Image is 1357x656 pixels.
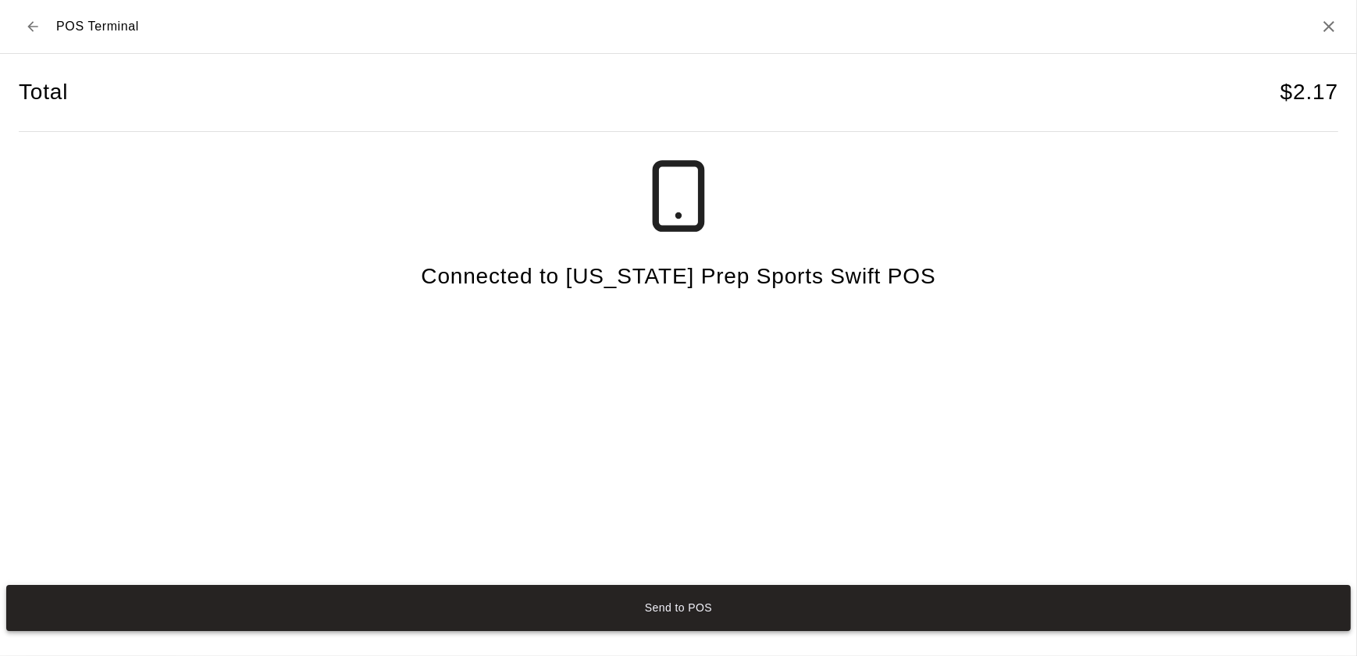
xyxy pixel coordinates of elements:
[1320,17,1338,36] button: Close
[19,12,139,41] div: POS Terminal
[19,79,68,106] h4: Total
[19,12,47,41] button: Back to checkout
[421,263,935,291] h4: Connected to [US_STATE] Prep Sports Swift POS
[1280,79,1338,106] h4: $ 2.17
[6,585,1351,631] button: Send to POS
